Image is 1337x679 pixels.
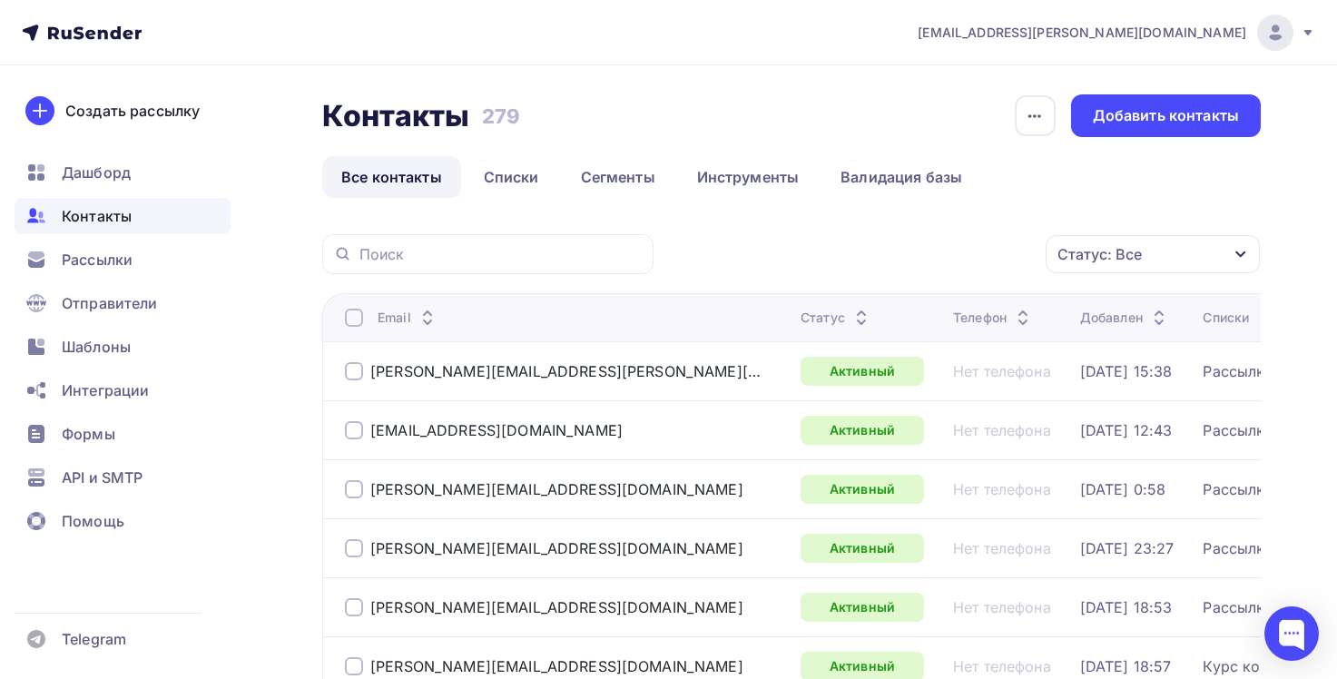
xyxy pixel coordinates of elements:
[62,510,124,532] span: Помощь
[1080,421,1173,439] a: [DATE] 12:43
[15,241,231,278] a: Рассылки
[953,480,1051,498] a: Нет телефона
[15,154,231,191] a: Дашборд
[801,475,924,504] a: Активный
[1203,480,1273,498] a: Рассылки
[1203,598,1273,616] a: Рассылки
[953,539,1051,557] a: Нет телефона
[953,362,1051,380] a: Нет телефона
[62,205,132,227] span: Контакты
[62,628,126,650] span: Telegram
[1203,539,1273,557] a: Рассылки
[1080,598,1173,616] a: [DATE] 18:53
[62,336,131,358] span: Шаблоны
[1057,243,1142,265] div: Статус: Все
[15,285,231,321] a: Отправители
[1080,657,1172,675] a: [DATE] 18:57
[370,539,743,557] a: [PERSON_NAME][EMAIL_ADDRESS][DOMAIN_NAME]
[370,657,743,675] a: [PERSON_NAME][EMAIL_ADDRESS][DOMAIN_NAME]
[359,244,643,264] input: Поиск
[953,598,1051,616] a: Нет телефона
[62,162,131,183] span: Дашборд
[1080,309,1170,327] div: Добавлен
[62,423,115,445] span: Формы
[801,534,924,563] a: Активный
[1203,362,1273,380] a: Рассылки
[1080,362,1173,380] a: [DATE] 15:38
[322,98,469,134] h2: Контакты
[370,480,743,498] a: [PERSON_NAME][EMAIL_ADDRESS][DOMAIN_NAME]
[1093,105,1239,126] div: Добавить контакты
[1080,539,1175,557] a: [DATE] 23:27
[62,379,149,401] span: Интеграции
[801,309,872,327] div: Статус
[953,657,1051,675] a: Нет телефона
[62,467,143,488] span: API и SMTP
[62,249,133,271] span: Рассылки
[953,309,1034,327] div: Телефон
[678,156,819,198] a: Инструменты
[378,309,438,327] div: Email
[1080,480,1166,498] a: [DATE] 0:58
[15,416,231,452] a: Формы
[918,24,1246,42] span: [EMAIL_ADDRESS][PERSON_NAME][DOMAIN_NAME]
[1045,234,1261,274] button: Статус: Все
[465,156,558,198] a: Списки
[821,156,981,198] a: Валидация базы
[15,198,231,234] a: Контакты
[65,100,200,122] div: Создать рассылку
[482,103,520,129] h3: 279
[370,362,761,380] a: [PERSON_NAME][EMAIL_ADDRESS][PERSON_NAME][DOMAIN_NAME]
[370,421,623,439] a: [EMAIL_ADDRESS][DOMAIN_NAME]
[1203,309,1249,327] div: Списки
[62,292,158,314] span: Отправители
[918,15,1315,51] a: [EMAIL_ADDRESS][PERSON_NAME][DOMAIN_NAME]
[953,421,1051,439] a: Нет телефона
[370,598,743,616] a: [PERSON_NAME][EMAIL_ADDRESS][DOMAIN_NAME]
[322,156,461,198] a: Все контакты
[801,416,924,445] a: Активный
[15,329,231,365] a: Шаблоны
[1203,421,1273,439] a: Рассылки
[801,357,924,386] a: Активный
[801,593,924,622] a: Активный
[562,156,674,198] a: Сегменты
